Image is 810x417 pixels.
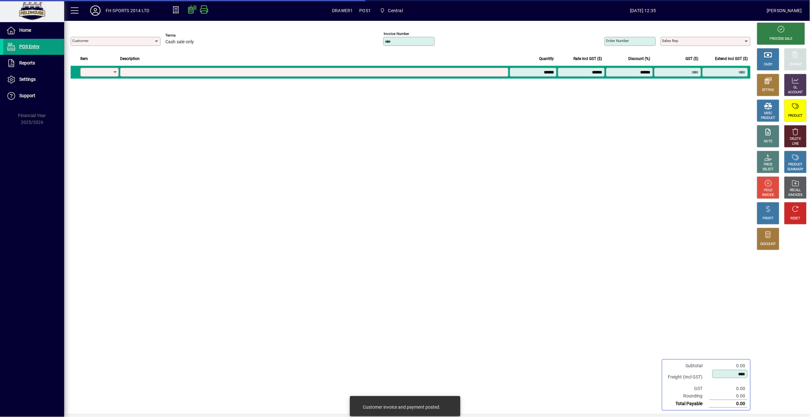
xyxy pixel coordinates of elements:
[709,400,748,408] td: 0.00
[788,114,803,118] div: PRODUCT
[574,55,602,62] span: Rate incl GST ($)
[770,37,792,41] div: PROCESS SALE
[19,93,35,98] span: Support
[665,400,709,408] td: Total Payable
[762,193,774,198] div: INVOICE
[763,167,774,172] div: SELECT
[764,162,773,167] div: PRICE
[790,137,801,141] div: DELETE
[3,72,64,88] a: Settings
[19,44,39,49] span: POS Entry
[665,385,709,392] td: GST
[792,141,799,146] div: LINE
[764,188,772,193] div: HOLD
[165,39,194,45] span: Cash sale only
[19,60,35,65] span: Reports
[761,116,775,121] div: PRODUCT
[363,404,441,410] div: Customer invoice and payment posted.
[767,5,802,16] div: [PERSON_NAME]
[789,62,802,67] div: CHARGE
[791,216,800,221] div: RESET
[665,392,709,400] td: Rounding
[665,370,709,385] td: Freight (Incl GST)
[788,167,804,172] div: SUMMARY
[384,31,409,36] mat-label: Invoice number
[165,33,204,38] span: Terms
[3,22,64,38] a: Home
[788,90,803,95] div: ACCOUNT
[106,5,149,16] div: FH SPORTS 2014 LTD
[763,216,774,221] div: PROFIT
[790,188,801,193] div: RECALL
[377,5,405,16] span: Central
[665,362,709,370] td: Subtotal
[662,38,678,43] mat-label: Sales rep
[19,77,36,82] span: Settings
[19,28,31,33] span: Home
[629,55,650,62] span: Discount (%)
[788,193,802,198] div: INVOICES
[519,5,767,16] span: [DATE] 12:35
[794,85,798,90] div: GL
[388,5,403,16] span: Central
[606,38,629,43] mat-label: Order number
[360,5,371,16] span: POS1
[539,55,554,62] span: Quantity
[709,392,748,400] td: 0.00
[762,88,774,93] div: EFTPOS
[3,88,64,104] a: Support
[120,55,140,62] span: Description
[709,362,748,370] td: 0.00
[764,111,772,116] div: MISC
[3,55,64,71] a: Reports
[761,242,776,247] div: DISCOUNT
[709,385,748,392] td: 0.00
[764,139,772,144] div: NOTE
[764,62,772,67] div: CASH
[788,162,803,167] div: PRODUCT
[80,55,88,62] span: Item
[332,5,353,16] span: DRAWER1
[686,55,699,62] span: GST ($)
[72,38,89,43] mat-label: Customer
[715,55,748,62] span: Extend incl GST ($)
[85,5,106,16] button: Profile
